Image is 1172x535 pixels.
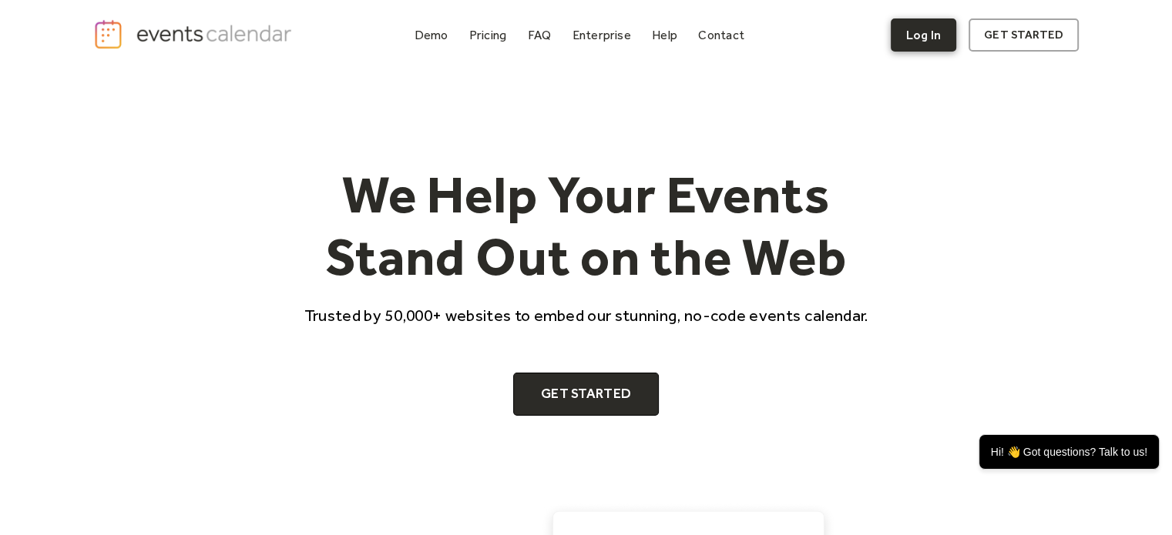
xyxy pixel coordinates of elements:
[469,31,507,39] div: Pricing
[522,25,558,45] a: FAQ
[93,18,297,50] a: home
[572,31,630,39] div: Enterprise
[290,163,882,289] h1: We Help Your Events Stand Out on the Web
[698,31,744,39] div: Contact
[969,18,1079,52] a: get started
[513,373,659,416] a: Get Started
[652,31,677,39] div: Help
[692,25,751,45] a: Contact
[566,25,636,45] a: Enterprise
[290,304,882,326] p: Trusted by 50,000+ websites to embed our stunning, no-code events calendar.
[528,31,552,39] div: FAQ
[463,25,513,45] a: Pricing
[891,18,956,52] a: Log In
[415,31,448,39] div: Demo
[408,25,455,45] a: Demo
[646,25,683,45] a: Help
